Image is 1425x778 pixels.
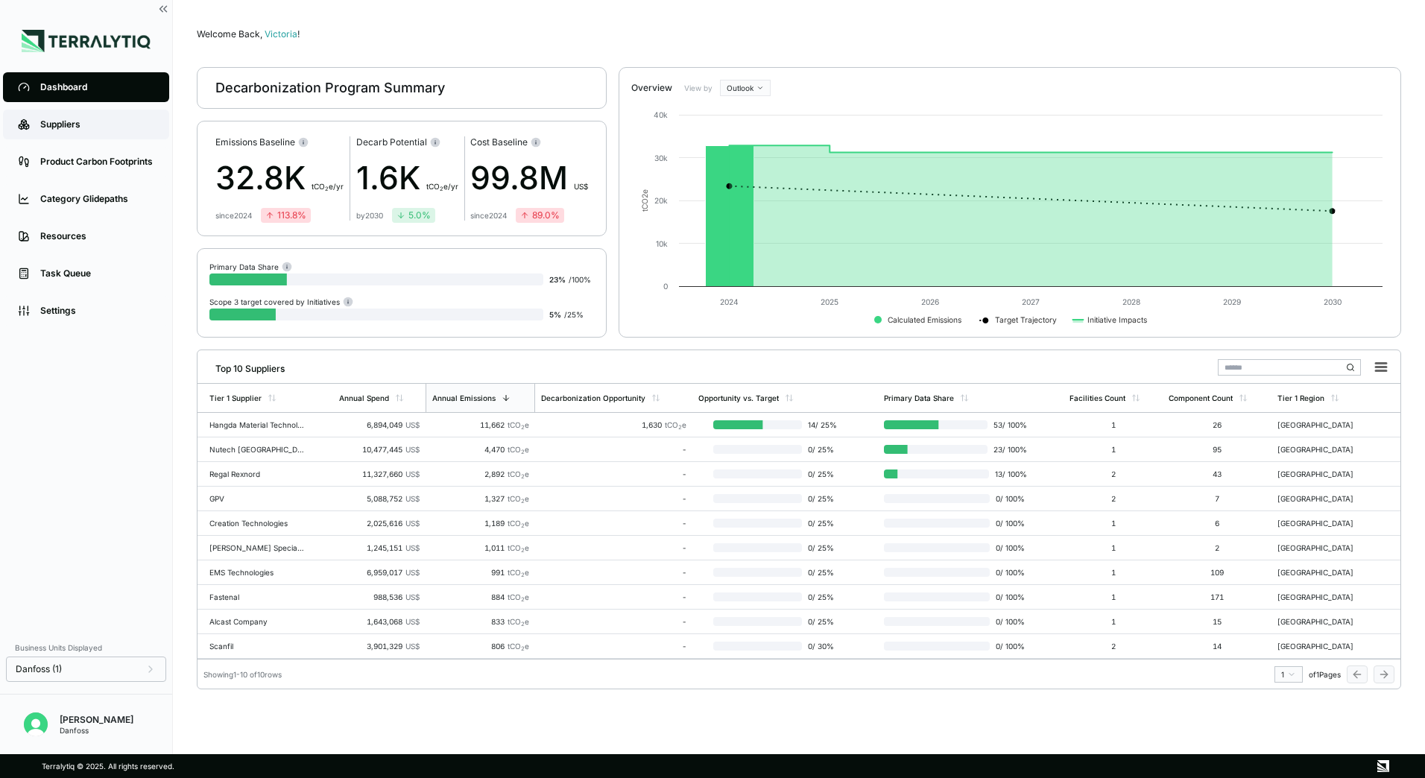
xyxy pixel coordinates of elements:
div: - [541,519,686,528]
div: 1,011 [432,543,529,552]
span: ! [297,28,300,39]
img: Victoria Odoma [24,712,48,736]
text: 2027 [1022,297,1040,306]
div: 1 [1069,445,1157,454]
span: 0 / 100 % [990,519,1027,528]
span: US$ [405,592,420,601]
div: [GEOGRAPHIC_DATA] [1277,469,1373,478]
span: US$ [405,568,420,577]
text: 20k [654,196,668,205]
div: Emissions Baseline [215,136,344,148]
div: - [541,543,686,552]
div: Decarbonization Opportunity [541,393,645,402]
div: Category Glidepaths [40,193,154,205]
div: 15 [1169,617,1266,626]
span: US$ [405,420,420,429]
div: 1 [1069,592,1157,601]
div: Annual Emissions [432,393,496,402]
span: 23 / 100 % [988,445,1027,454]
text: 2024 [720,297,739,306]
text: 10k [656,239,668,248]
span: 53 / 100 % [988,420,1027,429]
div: 171 [1169,592,1266,601]
div: 1 [1281,670,1296,679]
span: 0 / 100 % [990,543,1027,552]
div: Cost Baseline [470,136,588,148]
sub: 2 [521,424,525,431]
text: 0 [663,282,668,291]
div: Dashboard [40,81,154,93]
div: 43 [1169,469,1266,478]
div: 1 [1069,543,1157,552]
div: Overview [631,82,672,94]
div: 109 [1169,568,1266,577]
sub: 2 [325,186,329,192]
span: 0 / 25 % [802,445,841,454]
text: Target Trajectory [995,315,1057,325]
div: Creation Technologies [209,519,305,528]
span: tCO e [508,519,529,528]
div: Primary Data Share [209,261,292,272]
div: Primary Data Share [884,393,954,402]
div: by 2030 [356,211,383,220]
span: 0 / 25 % [802,592,841,601]
div: 1,643,068 [339,617,419,626]
div: [PERSON_NAME] [60,714,133,726]
div: 10,477,445 [339,445,419,454]
div: 11,662 [432,420,529,429]
span: US$ [405,445,420,454]
span: US$ [405,642,420,651]
sub: 2 [521,547,525,554]
div: 2 [1069,469,1157,478]
div: 1 [1069,568,1157,577]
div: GPV [209,494,305,503]
div: Tier 1 Supplier [209,393,262,402]
div: [PERSON_NAME] Specialty Company [209,543,305,552]
div: 1,245,151 [339,543,419,552]
div: 113.8 % [265,209,306,221]
span: 0 / 25 % [802,494,841,503]
div: 5.0 % [396,209,431,221]
span: 5 % [549,310,561,319]
span: t CO e/yr [312,182,344,191]
div: 2 [1169,543,1266,552]
div: since 2024 [215,211,252,220]
div: 11,327,660 [339,469,419,478]
text: 2030 [1324,297,1342,306]
span: US$ [405,617,420,626]
span: of 1 Pages [1309,670,1341,679]
span: 23 % [549,275,566,284]
div: Task Queue [40,268,154,279]
div: Product Carbon Footprints [40,156,154,168]
sub: 2 [521,522,525,529]
text: 40k [654,110,668,119]
span: / 100 % [569,275,591,284]
span: 0 / 100 % [990,592,1027,601]
div: - [541,617,686,626]
span: 0 / 100 % [990,568,1027,577]
div: Facilities Count [1069,393,1125,402]
text: 2028 [1122,297,1140,306]
div: - [541,592,686,601]
span: tCO e [508,617,529,626]
div: Alcast Company [209,617,305,626]
span: US$ [405,469,420,478]
text: 2026 [921,297,939,306]
span: t CO e/yr [426,182,458,191]
div: Scanfil [209,642,305,651]
div: - [541,469,686,478]
div: 1,189 [432,519,529,528]
div: Resources [40,230,154,242]
div: 6,894,049 [339,420,419,429]
span: US$ [574,182,588,191]
span: tCO e [508,592,529,601]
div: 14 [1169,642,1266,651]
span: 14 / 25 % [802,420,841,429]
div: 32.8K [215,154,344,202]
sub: 2 [521,498,525,505]
div: [GEOGRAPHIC_DATA] [1277,592,1373,601]
div: [GEOGRAPHIC_DATA] [1277,519,1373,528]
div: Showing 1 - 10 of 10 rows [203,670,282,679]
div: since 2024 [470,211,507,220]
span: tCO e [508,445,529,454]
